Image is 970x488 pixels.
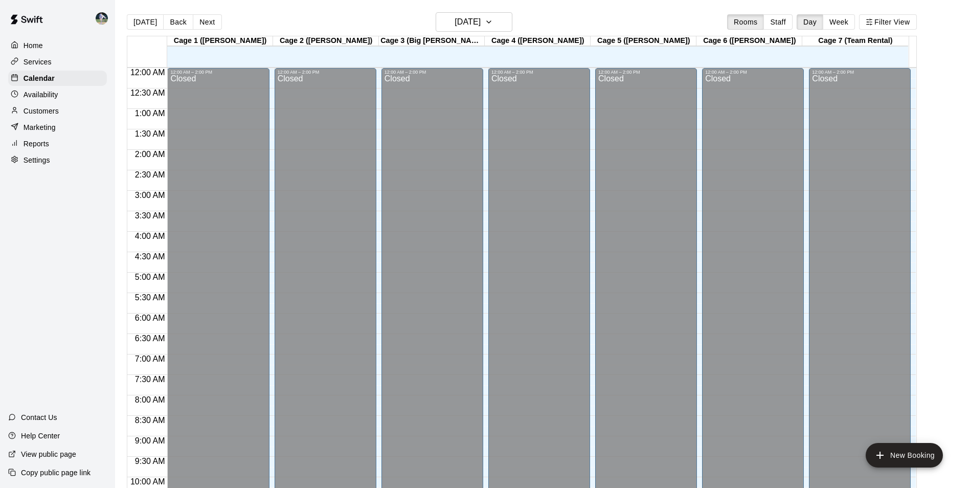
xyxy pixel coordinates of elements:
span: 10:00 AM [128,477,168,486]
div: 12:00 AM – 2:00 PM [491,70,587,75]
p: View public page [21,449,76,459]
span: 4:30 AM [132,252,168,261]
button: Staff [763,14,793,30]
div: 12:00 AM – 2:00 PM [705,70,801,75]
div: 12:00 AM – 2:00 PM [170,70,266,75]
button: Week [823,14,855,30]
a: Settings [8,152,107,168]
span: 3:30 AM [132,211,168,220]
p: Settings [24,155,50,165]
div: Cage 5 ([PERSON_NAME]) [591,36,696,46]
h6: [DATE] [455,15,481,29]
img: Chad Bell [96,12,108,25]
button: [DATE] [436,12,512,32]
span: 9:30 AM [132,457,168,465]
button: [DATE] [127,14,164,30]
span: 1:30 AM [132,129,168,138]
span: 8:00 AM [132,395,168,404]
p: Customers [24,106,59,116]
div: 12:00 AM – 2:00 PM [812,70,908,75]
p: Availability [24,90,58,100]
button: Next [193,14,221,30]
span: 6:30 AM [132,334,168,343]
p: Reports [24,139,49,149]
a: Home [8,38,107,53]
div: Cage 2 ([PERSON_NAME]) [273,36,379,46]
div: Cage 6 ([PERSON_NAME]) [696,36,802,46]
p: Services [24,57,52,67]
span: 8:30 AM [132,416,168,425]
a: Calendar [8,71,107,86]
div: Cage 7 (Team Rental) [802,36,908,46]
a: Reports [8,136,107,151]
p: Marketing [24,122,56,132]
span: 9:00 AM [132,436,168,445]
button: Day [797,14,823,30]
div: Cage 1 ([PERSON_NAME]) [167,36,273,46]
span: 1:00 AM [132,109,168,118]
span: 2:00 AM [132,150,168,159]
button: Back [163,14,193,30]
p: Copy public page link [21,468,91,478]
div: Cage 4 ([PERSON_NAME]) [485,36,591,46]
span: 6:00 AM [132,314,168,322]
button: Rooms [727,14,764,30]
span: 7:00 AM [132,354,168,363]
span: 3:00 AM [132,191,168,199]
div: 12:00 AM – 2:00 PM [598,70,694,75]
p: Help Center [21,431,60,441]
p: Home [24,40,43,51]
a: Services [8,54,107,70]
span: 2:30 AM [132,170,168,179]
span: 5:00 AM [132,273,168,281]
span: 4:00 AM [132,232,168,240]
div: 12:00 AM – 2:00 PM [278,70,373,75]
p: Calendar [24,73,55,83]
div: 12:00 AM – 2:00 PM [385,70,480,75]
span: 5:30 AM [132,293,168,302]
span: 12:30 AM [128,88,168,97]
button: add [866,443,943,468]
p: Contact Us [21,412,57,423]
a: Marketing [8,120,107,135]
div: Cage 3 (Big [PERSON_NAME]) [379,36,485,46]
span: 12:00 AM [128,68,168,77]
button: Filter View [859,14,916,30]
span: 7:30 AM [132,375,168,384]
a: Availability [8,87,107,102]
a: Customers [8,103,107,119]
div: Chad Bell [94,8,115,29]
